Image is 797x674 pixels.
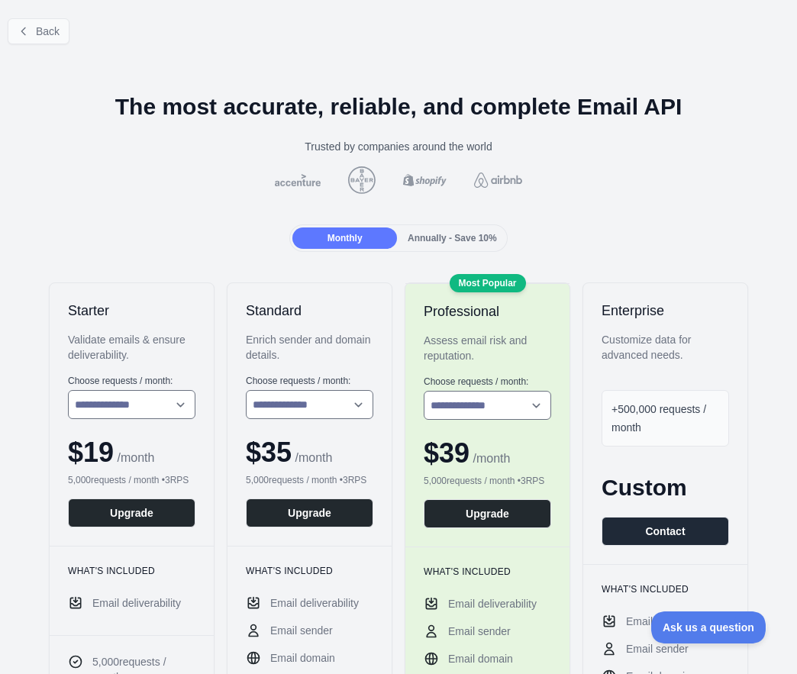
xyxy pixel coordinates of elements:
[92,595,181,611] span: Email deliverability
[448,596,537,611] span: Email deliverability
[626,614,715,629] span: Email deliverability
[651,611,766,643] iframe: Toggle Customer Support
[424,566,551,578] h3: What's included
[246,565,373,577] h3: What's included
[602,583,729,595] h3: What's included
[270,595,359,611] span: Email deliverability
[68,565,195,577] h3: What's included
[626,641,689,656] span: Email sender
[270,623,333,638] span: Email sender
[448,624,511,639] span: Email sender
